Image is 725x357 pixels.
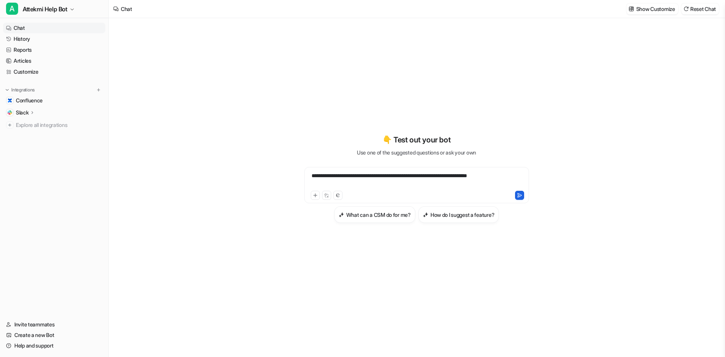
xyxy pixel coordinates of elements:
div: Chat [121,5,132,13]
img: reset [683,6,689,12]
button: Show Customize [626,3,678,14]
p: Use one of the suggested questions or ask your own [357,148,476,156]
button: How do I suggest a feature?How do I suggest a feature? [418,206,499,223]
button: What can a CSM do for me?What can a CSM do for me? [334,206,415,223]
p: Integrations [11,87,35,93]
button: Integrations [3,86,37,94]
span: A [6,3,18,15]
a: Create a new Bot [3,330,105,340]
span: Confluence [16,97,43,104]
img: expand menu [5,87,10,93]
a: Articles [3,56,105,66]
button: Reset Chat [681,3,719,14]
a: Invite teammates [3,319,105,330]
img: Slack [8,110,12,115]
a: Customize [3,66,105,77]
img: explore all integrations [6,121,14,129]
span: Attekmi Help Bot [23,4,68,14]
h3: What can a CSM do for me? [346,211,411,219]
p: Show Customize [636,5,675,13]
a: Explore all integrations [3,120,105,130]
img: Confluence [8,98,12,103]
p: Slack [16,109,29,116]
p: 👇 Test out your bot [383,134,450,145]
a: History [3,34,105,44]
a: Chat [3,23,105,33]
img: customize [629,6,634,12]
a: Reports [3,45,105,55]
img: What can a CSM do for me? [339,212,344,218]
img: How do I suggest a feature? [423,212,428,218]
span: Explore all integrations [16,119,102,131]
img: menu_add.svg [96,87,101,93]
a: ConfluenceConfluence [3,95,105,106]
a: Help and support [3,340,105,351]
h3: How do I suggest a feature? [430,211,494,219]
